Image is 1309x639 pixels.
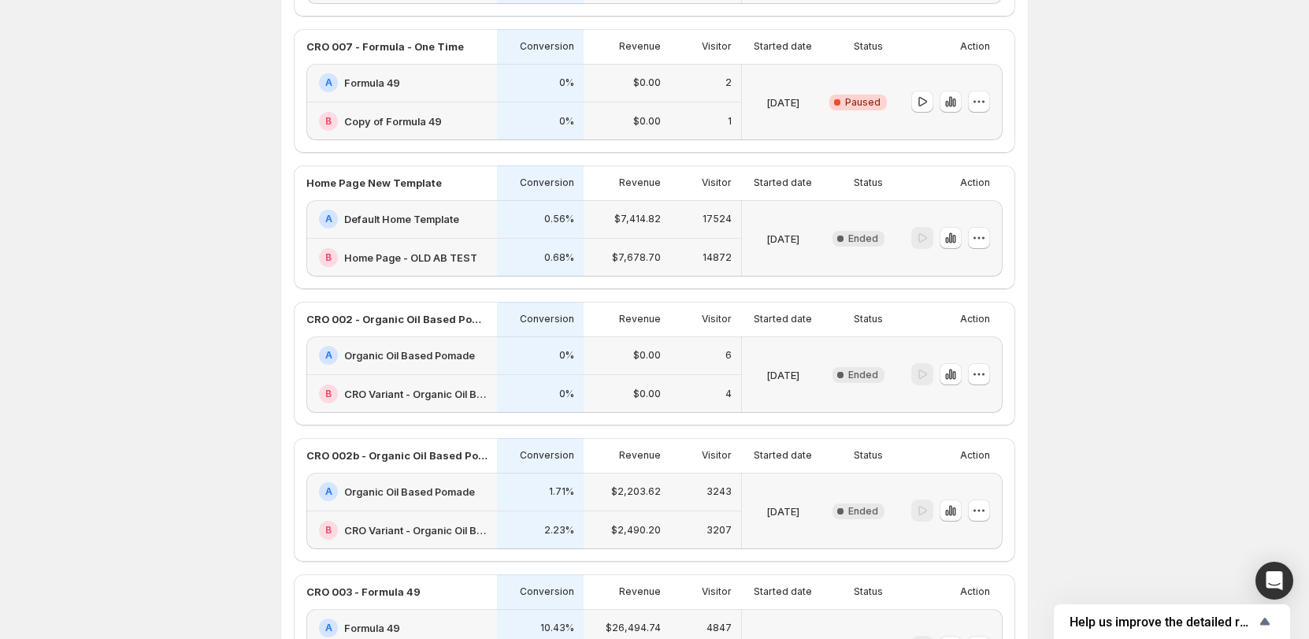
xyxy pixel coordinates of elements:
p: [DATE] [766,95,799,110]
p: 14872 [703,251,732,264]
span: Ended [848,505,878,518]
p: Started date [754,585,812,598]
p: CRO 002b - Organic Oil Based Pomade - Subscription Box [306,448,488,463]
p: $0.00 [633,388,661,400]
p: 0% [559,76,574,89]
p: Visitor [702,585,732,598]
h2: A [325,485,332,498]
p: 0.68% [544,251,574,264]
button: Show survey - Help us improve the detailed report for A/B campaigns [1070,612,1274,631]
p: 0% [559,115,574,128]
div: Open Intercom Messenger [1255,562,1293,600]
p: Conversion [520,449,574,462]
p: Action [960,40,990,53]
p: Action [960,313,990,325]
h2: Copy of Formula 49 [344,113,442,129]
p: Revenue [619,585,661,598]
p: Status [854,313,883,325]
p: $0.00 [633,76,661,89]
h2: B [325,524,332,537]
p: $7,678.70 [612,251,661,264]
h2: B [325,251,332,264]
h2: A [325,622,332,634]
span: Help us improve the detailed report for A/B campaigns [1070,615,1255,630]
h2: Default Home Template [344,211,459,227]
p: 1 [728,115,732,128]
p: 3243 [706,485,732,498]
p: Conversion [520,40,574,53]
p: 3207 [706,524,732,537]
h2: Organic Oil Based Pomade [344,484,475,500]
p: Started date [754,40,812,53]
span: Ended [848,232,878,245]
h2: A [325,349,332,362]
p: 1.71% [549,485,574,498]
p: Revenue [619,449,661,462]
p: Status [854,585,883,598]
p: Started date [754,176,812,189]
p: CRO 002 - Organic Oil Based Pomade - Subscription Box [306,311,488,327]
p: 17524 [703,213,732,225]
p: Revenue [619,40,661,53]
span: Ended [848,369,878,381]
p: CRO 003 - Formula 49 [306,584,421,600]
p: Conversion [520,313,574,325]
p: 0% [559,388,574,400]
h2: A [325,213,332,225]
p: 4 [725,388,732,400]
p: $0.00 [633,349,661,362]
p: 2 [725,76,732,89]
p: Conversion [520,176,574,189]
h2: Home Page - OLD AB TEST [344,250,477,266]
p: Action [960,176,990,189]
h2: B [325,115,332,128]
p: Visitor [702,313,732,325]
p: 0% [559,349,574,362]
p: 10.43% [540,622,574,634]
h2: A [325,76,332,89]
p: $2,203.62 [611,485,661,498]
h2: Formula 49 [344,75,400,91]
p: [DATE] [766,231,799,247]
p: $26,494.74 [606,622,661,634]
p: Visitor [702,176,732,189]
p: Status [854,40,883,53]
p: Action [960,449,990,462]
p: 6 [725,349,732,362]
span: Paused [845,96,881,109]
h2: CRO Variant - Organic Oil Based Pomade [344,386,488,402]
h2: CRO Variant - Organic Oil Based Pomade [344,522,488,538]
p: CRO 007 - Formula - One Time [306,39,464,54]
p: Status [854,449,883,462]
p: Revenue [619,313,661,325]
p: Conversion [520,585,574,598]
p: Visitor [702,40,732,53]
p: Revenue [619,176,661,189]
h2: Formula 49 [344,620,400,636]
p: $0.00 [633,115,661,128]
p: $7,414.82 [614,213,661,225]
p: [DATE] [766,367,799,383]
p: Home Page New Template [306,175,442,191]
h2: B [325,388,332,400]
p: Started date [754,313,812,325]
p: Action [960,585,990,598]
p: 2.23% [544,524,574,537]
p: $2,490.20 [611,524,661,537]
p: 4847 [706,622,732,634]
p: 0.56% [544,213,574,225]
p: Visitor [702,449,732,462]
p: Started date [754,449,812,462]
h2: Organic Oil Based Pomade [344,347,475,363]
p: Status [854,176,883,189]
p: [DATE] [766,503,799,519]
